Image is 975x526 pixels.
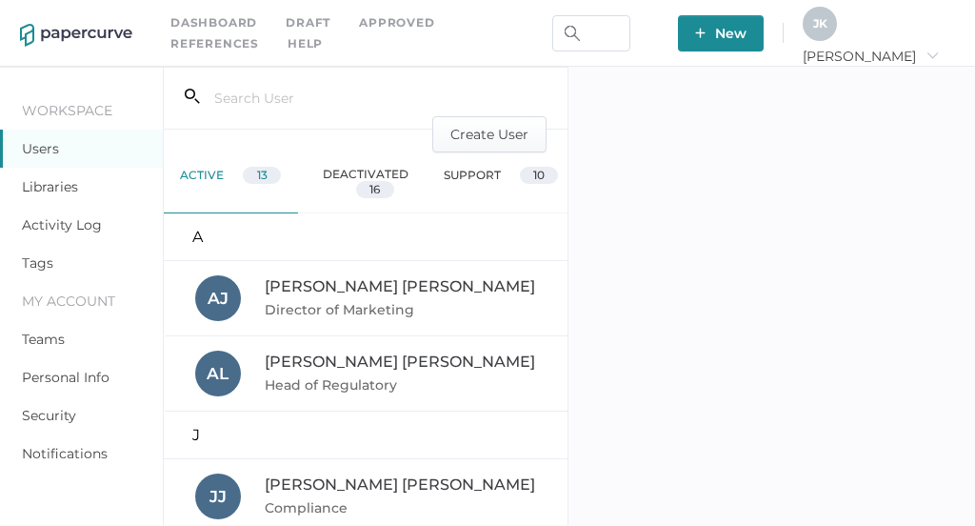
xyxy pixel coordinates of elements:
a: Libraries [22,178,78,195]
span: [PERSON_NAME] [PERSON_NAME] [265,277,535,295]
span: Head of Regulatory [265,376,401,394]
span: 13 [257,168,268,182]
button: Create User [432,116,547,152]
span: 10 [533,168,545,182]
div: J [164,412,568,459]
div: support [433,152,568,213]
div: A [164,213,568,261]
a: References [170,33,259,54]
a: Approved [359,12,434,33]
i: search_left [185,89,200,104]
span: Create User [450,117,528,152]
span: [PERSON_NAME] [PERSON_NAME] [265,353,535,371]
span: J J [209,487,227,506]
span: Compliance [265,499,351,516]
span: [PERSON_NAME] [803,48,939,65]
a: Create User [432,124,547,142]
a: Users [22,140,59,157]
span: 16 [369,182,380,196]
span: New [695,15,746,51]
span: J K [813,16,827,30]
span: A J [208,289,229,308]
div: help [288,33,323,54]
img: papercurve-logo-colour.7244d18c.svg [20,24,132,47]
input: Search Workspace [552,15,630,51]
img: plus-white.e19ec114.svg [695,28,706,38]
a: Draft [286,12,330,33]
span: [PERSON_NAME] [PERSON_NAME] [265,475,535,494]
a: Security [22,407,76,424]
a: Notifications [22,445,108,462]
a: AJ[PERSON_NAME] [PERSON_NAME]Director of Marketing [164,261,568,336]
div: deactivated [298,152,433,213]
a: AL[PERSON_NAME] [PERSON_NAME]Head of Regulatory [164,336,568,412]
button: New [678,15,764,51]
span: Director of Marketing [265,301,418,318]
a: Dashboard [170,12,257,33]
a: Activity Log [22,216,102,233]
div: active [164,152,299,213]
img: search.bf03fe8b.svg [565,26,580,41]
a: Tags [22,254,53,272]
input: Search User [200,80,453,116]
i: arrow_right [925,49,939,62]
span: A L [207,364,229,383]
a: Personal Info [22,369,109,386]
a: Teams [22,331,65,348]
